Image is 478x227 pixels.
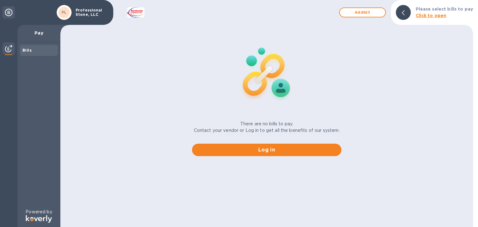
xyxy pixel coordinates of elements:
[197,146,336,154] span: Log in
[76,8,107,17] p: Professional Stone, LLC
[62,10,67,15] b: PL
[345,9,380,16] span: Add bill
[416,13,447,18] b: Click to open
[416,7,473,12] b: Please select bills to pay
[192,144,341,156] button: Log in
[22,30,55,36] p: Pay
[26,215,52,223] img: Logo
[22,48,32,53] b: Bills
[26,209,52,215] p: Powered by
[339,7,386,17] button: Addbill
[194,121,340,134] p: There are no bills to pay. Contact your vendor or Log in to get all the benefits of our system.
